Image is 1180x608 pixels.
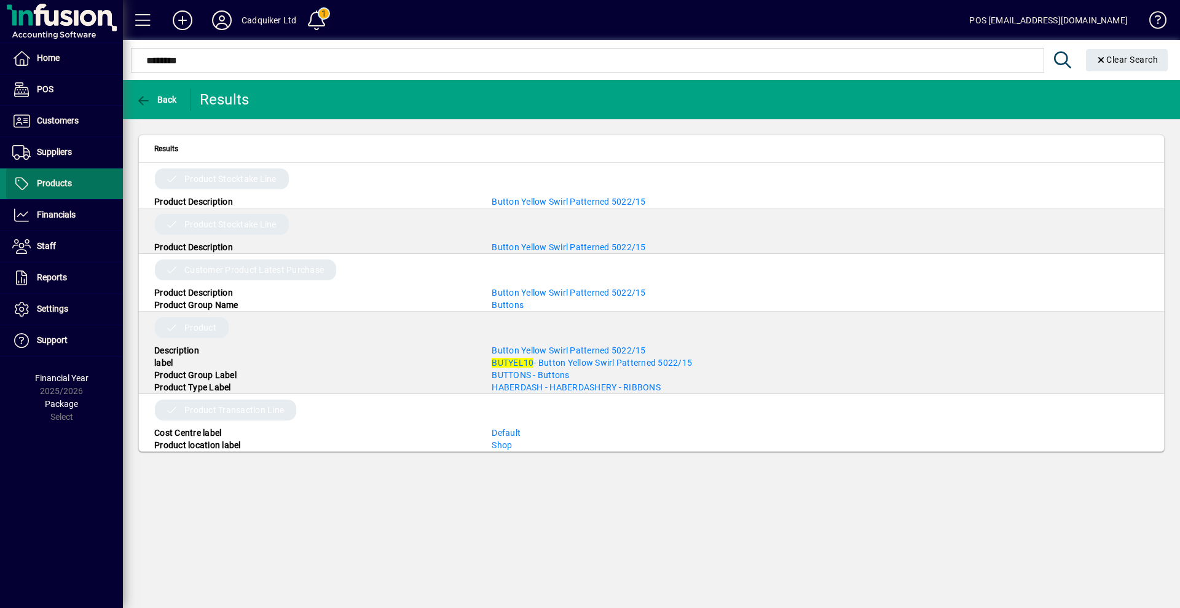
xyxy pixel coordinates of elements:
[242,10,296,30] div: Cadquiker Ltd
[492,358,692,368] span: - Button Yellow Swirl Patterned 5022/15
[6,74,123,105] a: POS
[37,241,56,251] span: Staff
[163,9,202,31] button: Add
[37,304,68,314] span: Settings
[37,178,72,188] span: Products
[145,427,482,439] div: Cost Centre label
[492,358,692,368] a: BUTYEL10- Button Yellow Swirl Patterned 5022/15
[37,84,53,94] span: POS
[6,263,123,293] a: Reports
[145,381,482,393] div: Product Type Label
[6,231,123,262] a: Staff
[145,344,482,357] div: Description
[145,439,482,451] div: Product location label
[136,95,177,105] span: Back
[184,322,216,334] span: Product
[6,168,123,199] a: Products
[492,440,512,450] a: Shop
[35,373,88,383] span: Financial Year
[6,325,123,356] a: Support
[1140,2,1165,42] a: Knowledge Base
[200,90,252,109] div: Results
[492,197,645,207] a: Button Yellow Swirl Patterned 5022/15
[123,89,191,111] app-page-header-button: Back
[1096,55,1158,65] span: Clear Search
[1086,49,1168,71] button: Clear
[6,43,123,74] a: Home
[492,358,533,368] em: BUTYEL10
[45,399,78,409] span: Package
[6,106,123,136] a: Customers
[492,242,645,252] a: Button Yellow Swirl Patterned 5022/15
[184,173,277,185] span: Product Stocktake Line
[37,147,72,157] span: Suppliers
[492,288,645,298] a: Button Yellow Swirl Patterned 5022/15
[145,195,482,208] div: Product Description
[184,218,277,231] span: Product Stocktake Line
[202,9,242,31] button: Profile
[145,357,482,369] div: label
[184,404,284,416] span: Product Transaction Line
[6,294,123,325] a: Settings
[145,369,482,381] div: Product Group Label
[969,10,1128,30] div: POS [EMAIL_ADDRESS][DOMAIN_NAME]
[184,264,324,276] span: Customer Product Latest Purchase
[145,241,482,253] div: Product Description
[492,370,569,380] a: BUTTONS - Buttons
[37,53,60,63] span: Home
[492,300,524,310] a: Buttons
[492,428,521,438] a: Default
[37,116,79,125] span: Customers
[37,272,67,282] span: Reports
[492,345,645,355] a: Button Yellow Swirl Patterned 5022/15
[37,210,76,219] span: Financials
[145,286,482,299] div: Product Description
[6,200,123,231] a: Financials
[154,142,178,156] span: Results
[6,137,123,168] a: Suppliers
[37,335,68,345] span: Support
[492,382,661,392] a: HABERDASH - HABERDASHERY - RIBBONS
[133,89,180,111] button: Back
[145,299,482,311] div: Product Group Name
